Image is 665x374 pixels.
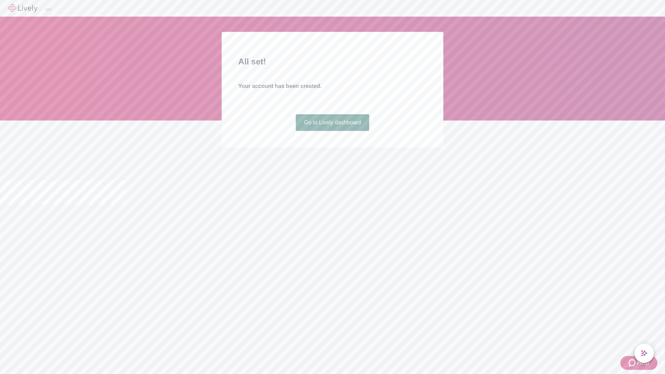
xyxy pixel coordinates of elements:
[629,359,637,367] svg: Zendesk support icon
[8,4,37,12] img: Lively
[641,350,648,357] svg: Lively AI Assistant
[238,82,427,90] h4: Your account has been created.
[296,114,370,131] a: Go to Lively dashboard
[635,344,654,363] button: chat
[238,55,427,68] h2: All set!
[620,356,657,370] button: Zendesk support iconHelp
[637,359,649,367] span: Help
[46,9,51,11] button: Log out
